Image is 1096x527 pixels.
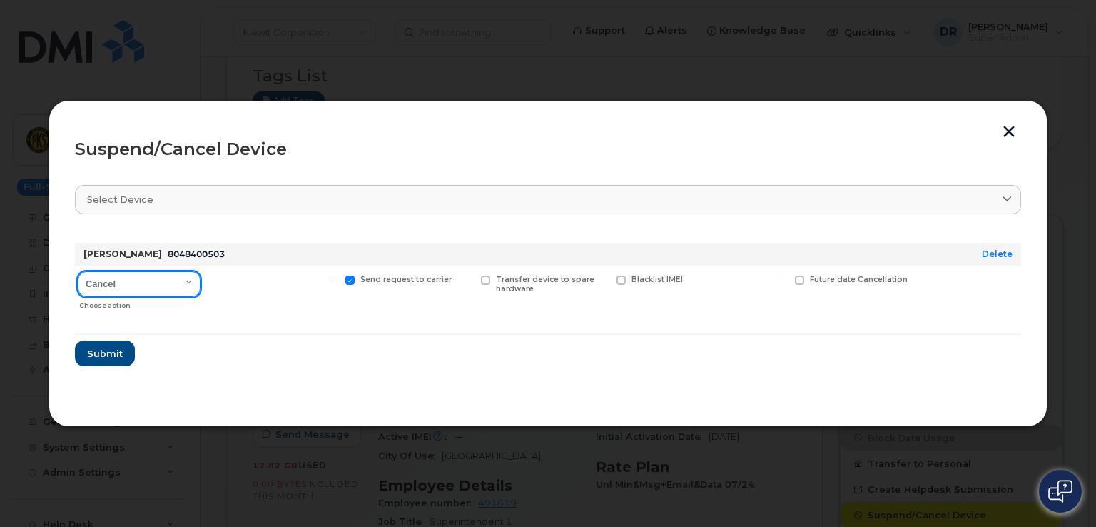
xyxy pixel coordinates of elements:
[1048,480,1072,503] img: Open chat
[75,141,1021,158] div: Suspend/Cancel Device
[79,294,201,311] div: Choose action
[464,276,471,283] input: Transfer device to spare hardware
[778,276,785,283] input: Future date Cancellation
[810,275,908,284] span: Future date Cancellation
[496,275,594,293] span: Transfer device to spare hardware
[328,276,335,283] input: Send request to carrier
[599,276,607,283] input: Blacklist IMEI
[360,275,452,284] span: Send request to carrier
[631,275,683,284] span: Blacklist IMEI
[168,249,225,259] span: 8048400503
[982,249,1013,259] a: Delete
